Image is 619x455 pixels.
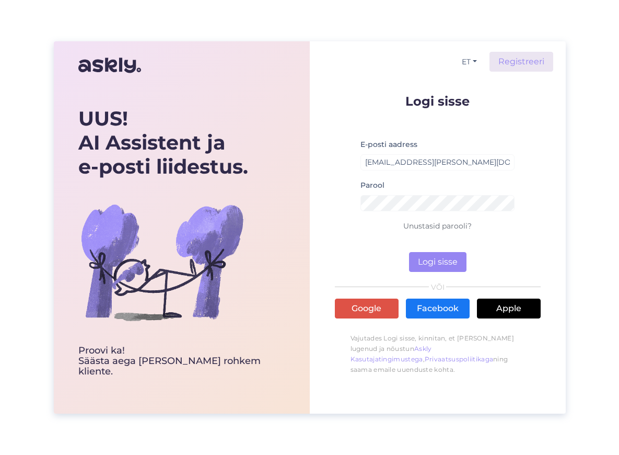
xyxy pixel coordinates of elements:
[360,180,384,191] label: Parool
[458,54,481,70] button: ET
[477,299,541,318] a: Apple
[360,154,515,170] input: Sisesta e-posti aadress
[335,328,541,380] p: Vajutades Logi sisse, kinnitan, et [PERSON_NAME] lugenud ja nõustun , ning saama emaile uuenduste...
[403,221,472,231] a: Unustasid parooli?
[335,95,541,108] p: Logi sisse
[78,107,285,178] div: UUS! AI Assistent ja e-posti liidestus.
[360,139,417,150] label: E-posti aadress
[78,178,246,346] img: bg-askly
[406,299,470,318] a: Facebook
[425,355,493,363] a: Privaatsuspoliitikaga
[78,53,141,78] img: Askly
[409,252,466,272] button: Logi sisse
[429,283,446,291] span: VÕI
[78,346,285,377] div: Proovi ka! Säästa aega [PERSON_NAME] rohkem kliente.
[335,299,399,318] a: Google
[489,52,553,72] a: Registreeri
